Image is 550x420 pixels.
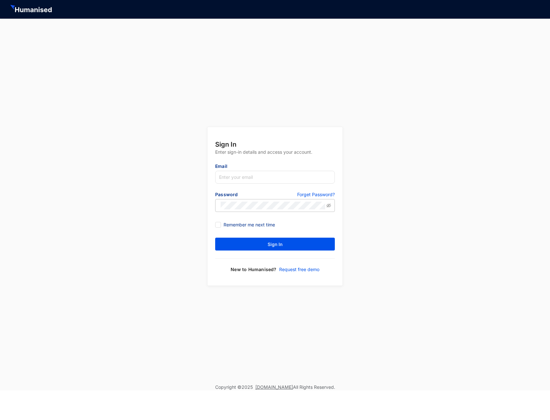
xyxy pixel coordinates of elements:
p: Password [215,191,275,199]
a: Forget Password? [297,191,335,199]
p: Sign In [215,140,335,149]
span: Remember me next time [221,221,278,228]
input: Enter your email [215,171,335,184]
span: eye-invisible [326,203,331,208]
p: Copyright © 2025 All Rights Reserved. [215,384,335,390]
span: Sign In [268,241,282,248]
a: [DOMAIN_NAME] [255,384,293,390]
img: HeaderHumanisedNameIcon.51e74e20af0cdc04d39a069d6394d6d9.svg [10,5,53,14]
button: Sign In [215,238,335,251]
p: New to Humanised? [231,266,276,273]
a: Request free demo [277,266,319,273]
p: Enter sign-in details and access your account. [215,149,335,163]
p: Email [215,163,335,171]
